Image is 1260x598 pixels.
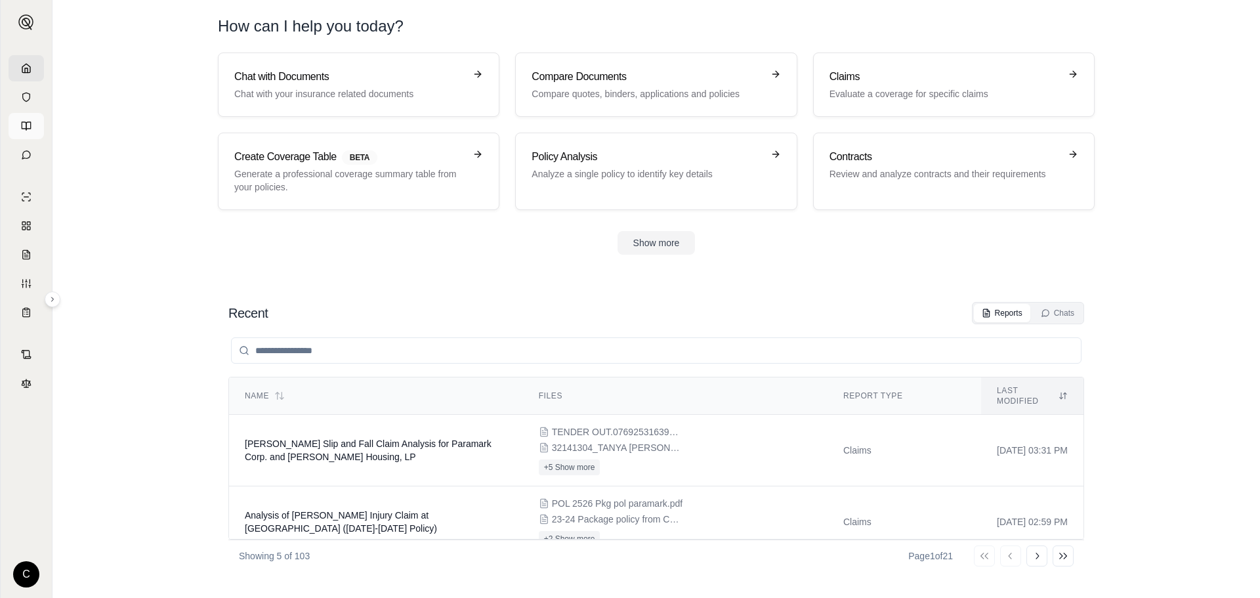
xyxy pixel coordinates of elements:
[813,133,1095,210] a: ContractsReview and analyze contracts and their requirements
[9,370,44,396] a: Legal Search Engine
[13,561,39,587] div: C
[997,385,1068,406] div: Last modified
[974,304,1030,322] button: Reports
[982,308,1022,318] div: Reports
[9,242,44,268] a: Claim Coverage
[9,113,44,139] a: Prompt Library
[18,14,34,30] img: Expand sidebar
[515,53,797,117] a: Compare DocumentsCompare quotes, binders, applications and policies
[234,149,465,165] h3: Create Coverage Table
[829,87,1060,100] p: Evaluate a coverage for specific claims
[828,415,981,486] td: Claims
[539,459,600,475] button: +5 Show more
[239,549,310,563] p: Showing 5 of 103
[342,150,377,165] span: BETA
[552,441,683,454] span: 32141304_TANYA KAST VS. ABC INSURANCE COMPANY_SummonsComplaint (1).pdf
[228,304,268,322] h2: Recent
[234,87,465,100] p: Chat with your insurance related documents
[9,213,44,239] a: Policy Comparisons
[908,549,953,563] div: Page 1 of 21
[829,69,1060,85] h3: Claims
[813,53,1095,117] a: ClaimsEvaluate a coverage for specific claims
[532,149,762,165] h3: Policy Analysis
[9,299,44,326] a: Coverage Table
[1041,308,1074,318] div: Chats
[523,377,828,415] th: Files
[981,486,1083,558] td: [DATE] 02:59 PM
[829,167,1060,181] p: Review and analyze contracts and their requirements
[218,16,1095,37] h1: How can I help you today?
[9,142,44,168] a: Chat
[9,55,44,81] a: Home
[1033,304,1082,322] button: Chats
[9,270,44,297] a: Custom Report
[515,133,797,210] a: Policy AnalysisAnalyze a single policy to identify key details
[532,69,762,85] h3: Compare Documents
[828,486,981,558] td: Claims
[13,9,39,35] button: Expand sidebar
[552,497,683,510] span: POL 2526 Pkg pol paramark.pdf
[245,510,437,534] span: Analysis of Tanya Kast Injury Claim at St. Croix Village Apartments (2023-2024 Policy)
[552,513,683,526] span: 23-24 Package policy from Chubb.pdf
[829,149,1060,165] h3: Contracts
[618,231,696,255] button: Show more
[245,391,507,401] div: Name
[234,167,465,194] p: Generate a professional coverage summary table from your policies.
[45,291,60,307] button: Expand sidebar
[9,184,44,210] a: Single Policy
[532,167,762,181] p: Analyze a single policy to identify key details
[981,415,1083,486] td: [DATE] 03:31 PM
[552,425,683,438] span: TENDER OUT.076925316390.pdf
[234,69,465,85] h3: Chat with Documents
[245,438,492,462] span: Tanya Kast Slip and Fall Claim Analysis for Paramark Corp. and Hudson Housing, LP
[218,133,499,210] a: Create Coverage TableBETAGenerate a professional coverage summary table from your policies.
[218,53,499,117] a: Chat with DocumentsChat with your insurance related documents
[532,87,762,100] p: Compare quotes, binders, applications and policies
[9,84,44,110] a: Documents Vault
[9,341,44,368] a: Contract Analysis
[539,531,600,547] button: +2 Show more
[828,377,981,415] th: Report Type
